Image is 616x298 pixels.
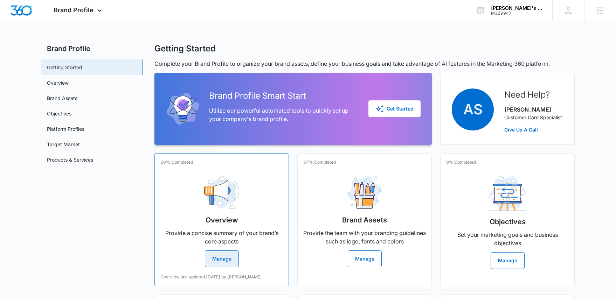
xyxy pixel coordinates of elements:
a: Overview [47,79,69,86]
h2: Brand Profile [41,43,143,54]
p: Overview last updated [DATE] by [PERSON_NAME] [160,274,262,280]
a: Products & Services [47,156,93,163]
h2: Brand Assets [342,215,387,225]
p: Complete your Brand Profile to organize your brand assets, define your business goals and take ad... [154,59,575,68]
div: Domain Overview [27,41,63,46]
img: tab_keywords_by_traffic_grey.svg [70,41,75,46]
button: Manage [205,250,239,267]
a: Give Us A Call [504,126,562,133]
h2: Objectives [490,217,526,227]
p: 67% Completed [303,159,336,165]
button: Manage [491,252,525,269]
a: Objectives [47,110,71,117]
h2: Need Help? [504,88,562,101]
img: logo_orange.svg [11,11,17,17]
a: Platform Profiles [47,125,84,133]
p: 60% Completed [160,159,193,165]
span: AS [452,88,494,130]
a: 67% CompletedBrand AssetsProvide the team with your branding guidelines such as logo, fonts and c... [297,153,432,286]
button: Manage [348,250,382,267]
p: 0% Completed [446,159,476,165]
a: 60% CompletedOverviewProvide a concise summary of your brand’s core aspectsManageOverview last up... [154,153,289,286]
p: Customer Care Specialist [504,114,562,121]
p: Provide the team with your branding guidelines such as logo, fonts and colors [303,229,426,246]
div: v 4.0.25 [20,11,34,17]
button: Get Started [368,100,421,117]
img: tab_domain_overview_orange.svg [19,41,25,46]
h2: Brand Profile Smart Start [209,90,357,102]
p: Utilize our powerful automated tools to quickly set up your company's brand profile. [209,106,357,123]
a: Brand Assets [47,94,77,102]
div: Get Started [375,105,414,113]
div: Domain: [DOMAIN_NAME] [18,18,77,24]
img: website_grey.svg [11,18,17,24]
a: Getting Started [47,64,82,71]
a: Target Market [47,141,80,148]
div: account id [491,11,542,16]
p: Set your marketing goals and business objectives [446,230,569,247]
p: Provide a concise summary of your brand’s core aspects [160,229,283,246]
div: account name [491,5,542,11]
h2: Overview [206,215,238,225]
p: [PERSON_NAME] [504,105,562,114]
h1: Getting Started [154,43,216,54]
div: Keywords by Traffic [77,41,118,46]
span: Brand Profile [54,6,94,14]
a: 0% CompletedObjectivesSet your marketing goals and business objectivesManage [440,153,575,286]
